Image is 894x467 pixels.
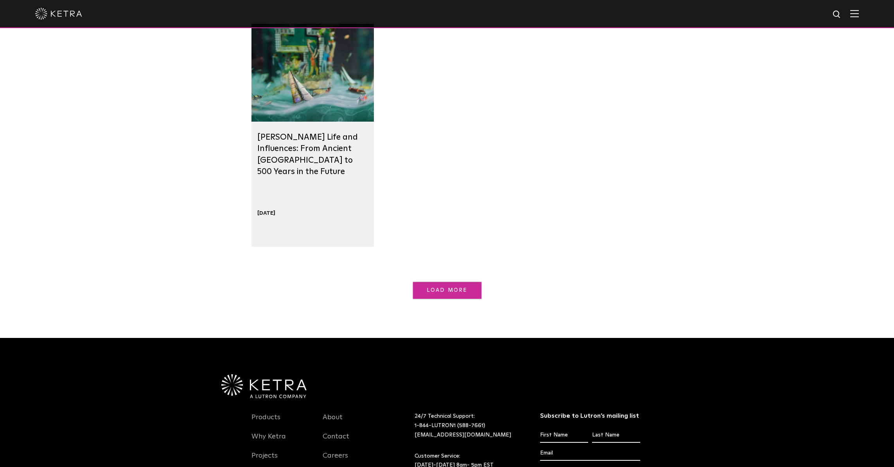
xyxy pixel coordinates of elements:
a: About [323,413,343,431]
img: Hamburger%20Nav.svg [850,10,859,17]
a: 1-844-LUTRON1 (588-7661) [415,423,485,428]
input: First Name [540,428,588,443]
img: search icon [832,10,842,20]
a: [EMAIL_ADDRESS][DOMAIN_NAME] [415,432,511,438]
img: dustin-yellin-ketra-lighting-05.jpg [251,24,374,122]
a: Why Ketra [251,432,286,450]
img: ketra-logo-2019-white [35,8,82,20]
img: Ketra-aLutronCo_White_RGB [221,374,307,399]
input: Last Name [592,428,640,443]
span: Load More [427,287,467,293]
p: 24/7 Technical Support: [415,412,521,440]
a: Load More [413,282,481,299]
a: [PERSON_NAME] Life and Influences: From Ancient [GEOGRAPHIC_DATA] to 500 Years in the Future [257,133,358,176]
input: Email [540,446,641,461]
a: Contact [323,432,349,450]
h3: Subscribe to Lutron’s mailing list [540,412,641,420]
a: Products [251,413,280,431]
div: [DATE] [257,210,275,217]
